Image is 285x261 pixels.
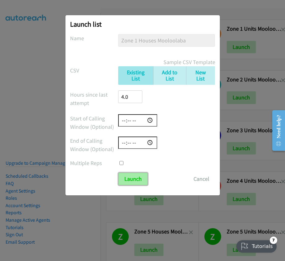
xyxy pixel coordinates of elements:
[163,58,215,66] a: Sample CSV Template
[118,66,153,85] a: Existing List
[267,106,285,155] iframe: Resource Center
[70,34,118,42] label: Name
[70,114,118,131] label: Start of Calling Window (Optional)
[186,66,215,85] a: New List
[70,137,118,153] label: End of Calling Window (Optional)
[153,66,186,85] a: Add to List
[70,20,215,28] h2: Launch list
[188,173,215,185] button: Cancel
[70,159,118,167] label: Multiple Reps
[70,90,118,107] label: Hours since last attempt
[70,66,118,75] label: CSV
[118,173,148,185] input: Launch
[233,234,280,256] iframe: Checklist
